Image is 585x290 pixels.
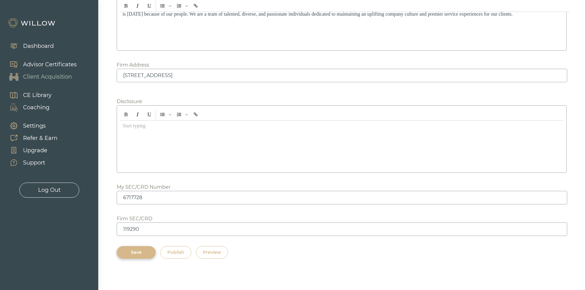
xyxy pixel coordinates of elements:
div: Publish [167,249,184,256]
span: Underline [144,1,155,11]
a: Coaching [3,101,52,114]
a: CE Library [3,89,52,101]
div: Firm SEC/CRD [117,215,152,222]
span: Italic [132,1,143,11]
div: Upgrade [23,146,47,155]
span: Insert Unordered List [157,109,173,120]
span: Beacon Pointe is one of the nation’s largest Registered Investment Advisory (RIA) firms working w... [123,6,560,17]
div: Disclosure [117,98,142,105]
span: Underline [144,109,155,120]
span: Insert link [190,109,201,120]
div: Dashboard [23,42,54,50]
div: Save [124,249,149,256]
button: Publish [160,246,191,259]
div: Refer & Earn [23,134,57,142]
div: Coaching [23,103,49,112]
div: Support [23,159,45,167]
span: Bold [120,109,131,120]
button: Preview [196,246,228,259]
div: Client Acquisition [23,73,72,81]
div: Advisor Certificates [23,60,77,69]
a: Upgrade [3,144,57,157]
div: Settings [23,122,46,130]
span: Insert Unordered List [157,1,173,11]
span: Insert Ordered List [174,1,189,11]
div: Log Out [38,186,60,194]
div: Firm Address [117,61,149,69]
div: My SEC/CRD Number [117,184,170,191]
a: Refer & Earn [3,132,57,144]
a: Client Acquisition [3,71,77,83]
a: Advisor Certificates [3,58,77,71]
span: Italic [132,109,143,120]
span: Insert link [190,1,201,11]
button: Save [117,246,156,259]
span: Bold [120,1,131,11]
a: Settings [3,120,57,132]
div: CE Library [23,91,52,99]
span: Insert Ordered List [174,109,189,120]
img: Willow [8,18,57,28]
a: Dashboard [3,40,54,52]
div: Preview [203,249,221,256]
